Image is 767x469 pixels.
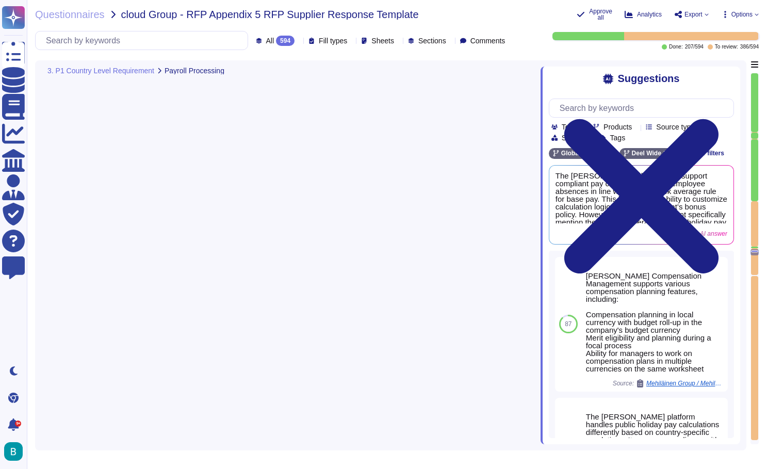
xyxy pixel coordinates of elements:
[15,421,21,427] div: 9+
[121,9,419,20] span: cloud Group - RFP Appendix 5 RFP Supplier Response Template
[371,37,394,44] span: Sheets
[41,31,248,50] input: Search by keywords
[669,44,683,50] span: Done:
[470,37,505,44] span: Comments
[554,99,733,117] input: Search by keywords
[565,321,572,327] span: 87
[577,8,612,21] button: Approve all
[684,11,703,18] span: Export
[2,440,30,463] button: user
[266,37,274,44] span: All
[418,37,446,44] span: Sections
[646,380,724,386] span: Mehiläinen Group / Mehiläinen Group RFI Payroll System
[276,36,295,46] div: 594
[715,44,738,50] span: To review:
[589,8,612,21] span: Approve all
[613,379,724,387] span: Source:
[625,10,662,19] button: Analytics
[731,11,753,18] span: Options
[319,37,347,44] span: Fill types
[586,272,724,373] div: [PERSON_NAME] Compensation Management supports various compensation planning features, including:...
[35,9,105,20] span: Questionnaires
[740,44,759,50] span: 386 / 594
[637,11,662,18] span: Analytics
[4,442,23,461] img: user
[685,44,704,50] span: 207 / 594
